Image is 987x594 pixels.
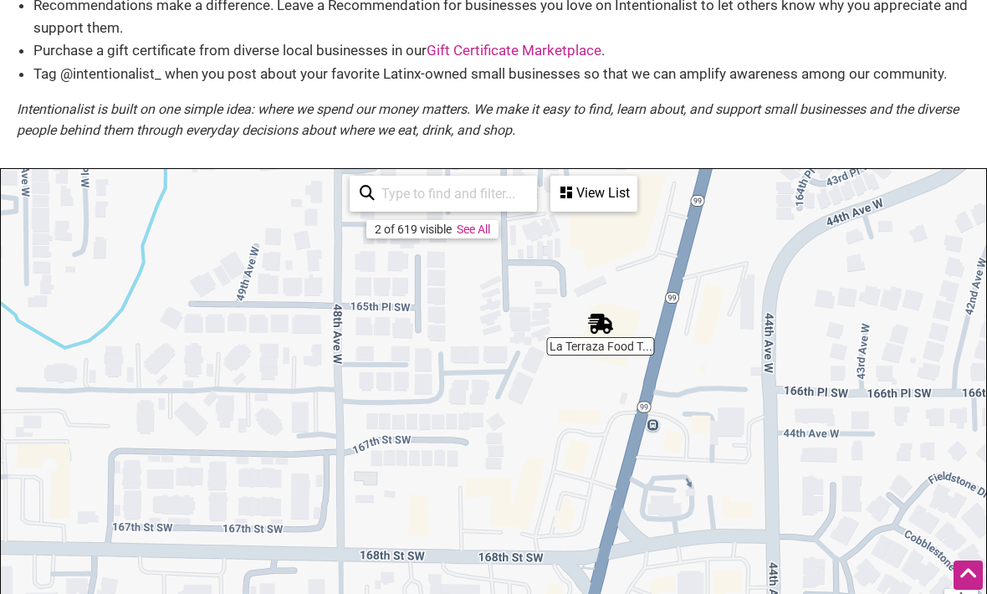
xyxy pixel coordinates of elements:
[552,177,636,209] div: View List
[17,101,959,139] em: Intentionalist is built on one simple idea: where we spend our money matters. We make it easy to ...
[33,63,970,85] li: Tag @intentionalist_ when you post about your favorite Latinx-owned small businesses so that we c...
[33,39,970,62] li: Purchase a gift certificate from diverse local businesses in our .
[427,42,601,59] a: Gift Certificate Marketplace
[954,561,983,590] div: Scroll Back to Top
[581,305,620,343] div: La Terraza Food Truck
[375,177,527,210] input: Type to find and filter...
[350,176,537,212] div: Type to search and filter
[375,223,452,236] div: 2 of 619 visible
[457,223,490,236] a: See All
[550,176,637,212] div: See a list of the visible businesses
